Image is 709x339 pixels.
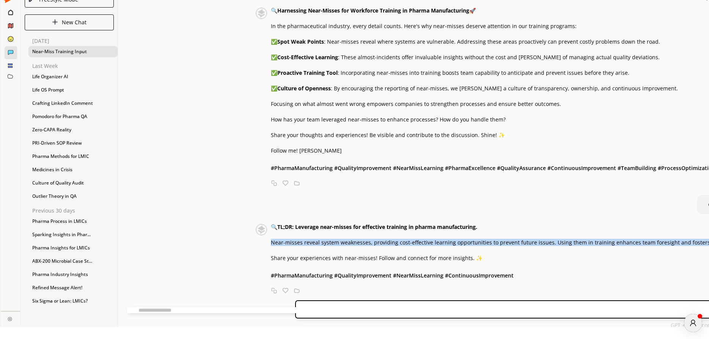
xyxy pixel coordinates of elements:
div: Pharma Industry Insights [28,269,118,280]
div: Zero-CAPA Reality [28,124,118,136]
div: Medicines in Crisis [28,164,118,175]
img: Save [294,288,300,293]
img: Favorite [283,180,288,186]
div: Pharma Insights for LMICs [28,242,118,254]
div: Life OS Prompt [28,84,118,96]
div: Sparking Insights in Phar... [28,229,118,240]
button: atlas-launcher [684,314,702,332]
p: Previous 30 days [32,208,118,214]
div: Life Organizer AI [28,71,118,82]
div: ABX-200 Microbial Case St... [28,255,118,267]
div: Culture of Quality Audit [28,177,118,189]
div: Crafting LinkedIn Comment [28,98,118,109]
div: Pharma Process in LMICs [28,216,118,227]
img: Favorite [283,288,288,293]
img: Close [256,8,267,19]
img: Close [256,224,267,235]
div: Pomodoro for Pharma QA [28,111,118,122]
strong: TL;DR: Leverage near-misses for effective training in pharma manufacturing. [277,223,477,230]
img: Save [294,180,300,186]
div: Pharma Methods for LMIC [28,151,118,162]
p: New Chat [62,19,86,25]
a: Close [1,311,20,325]
img: Copy [271,180,277,186]
div: Refined Message Alert! [28,282,118,293]
div: Near-Miss Training Input [28,46,118,57]
strong: Harnessing Near-Misses for Workforce Training in Pharma Manufacturing [277,7,469,14]
img: Copy [271,288,277,293]
strong: Cost-Effective Learning [277,54,338,61]
p: [DATE] [32,38,118,44]
strong: Proactive Training Tool [277,69,338,76]
div: atlas-message-author-avatar [684,314,702,332]
p: Last Week [32,63,118,69]
strong: Culture of Openness [277,85,331,92]
img: Close [52,19,58,25]
img: Close [8,317,12,321]
div: PRI-Driven SOP Review [28,137,118,149]
b: # PharmaManufacturing #QualityImprovement #NearMissLearning #ContinuousImprovement [271,272,514,279]
div: Outlier Theory in QA [28,191,118,202]
div: Six Sigma or Lean: LMICs? [28,295,118,307]
strong: Spot Weak Points [277,38,324,45]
